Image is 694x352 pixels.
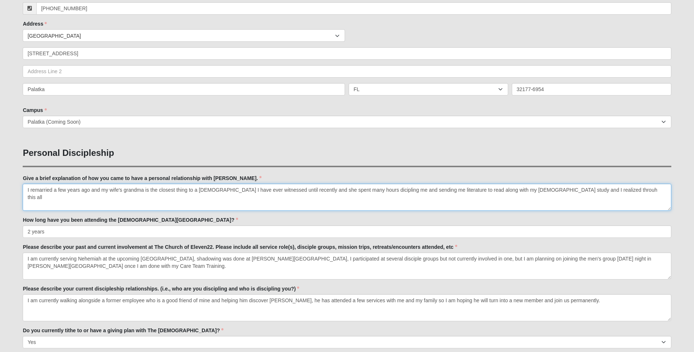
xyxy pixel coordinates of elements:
label: Please describe your past and current involvement at The Church of Eleven22. Please include all s... [23,243,457,251]
input: Address Line 1 [23,47,671,60]
label: Do you currently tithe to or have a giving plan with The [DEMOGRAPHIC_DATA]? [23,327,224,334]
label: Give a brief explanation of how you came to have a personal relationship with [PERSON_NAME]. [23,175,262,182]
span: [GEOGRAPHIC_DATA] [27,30,335,42]
label: Campus [23,106,46,114]
label: How long have you been attending the [DEMOGRAPHIC_DATA][GEOGRAPHIC_DATA]? [23,216,238,224]
input: Zip [512,83,671,96]
input: City [23,83,345,96]
input: Address Line 2 [23,65,671,78]
label: Address [23,20,47,27]
label: Please describe your current discipleship relationships. (i.e., who are you discipling and who is... [23,285,299,292]
h3: Personal Discipleship [23,148,671,158]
